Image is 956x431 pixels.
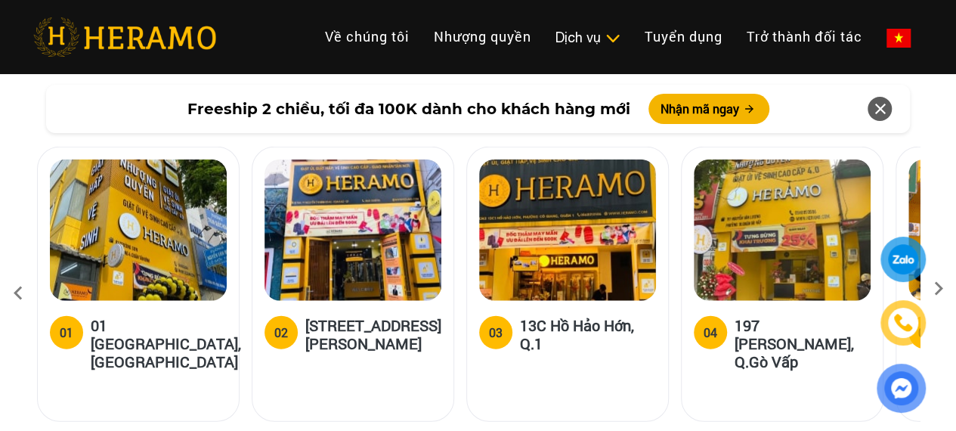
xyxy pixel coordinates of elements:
[555,27,620,48] div: Dịch vụ
[489,324,503,342] div: 03
[274,324,288,342] div: 02
[735,316,871,371] h5: 197 [PERSON_NAME], Q.Gò Vấp
[265,160,441,301] img: heramo-18a-71-nguyen-thi-minh-khai-quan-1
[60,324,73,342] div: 01
[886,29,911,48] img: vn-flag.png
[648,94,769,124] button: Nhận mã ngay
[694,160,871,301] img: heramo-197-nguyen-van-luong
[187,98,630,120] span: Freeship 2 chiều, tối đa 100K dành cho khách hàng mới
[479,160,656,301] img: heramo-13c-ho-hao-hon-quan-1
[422,20,543,53] a: Nhượng quyền
[895,315,911,331] img: phone-icon
[735,20,874,53] a: Trở thành đối tác
[313,20,422,53] a: Về chúng tôi
[605,31,620,46] img: subToggleIcon
[50,160,227,301] img: heramo-01-truong-son-quan-tan-binh
[704,324,717,342] div: 04
[33,17,216,57] img: heramo-logo.png
[520,316,656,352] h5: 13C Hồ Hảo Hớn, Q.1
[305,316,441,352] h5: [STREET_ADDRESS][PERSON_NAME]
[883,302,924,343] a: phone-icon
[633,20,735,53] a: Tuyển dụng
[91,316,241,371] h5: 01 [GEOGRAPHIC_DATA], [GEOGRAPHIC_DATA]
